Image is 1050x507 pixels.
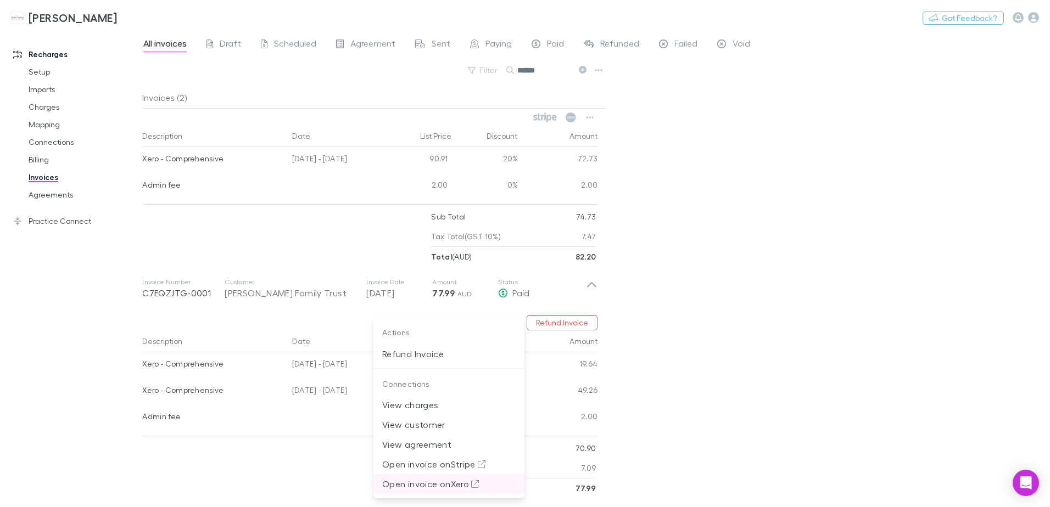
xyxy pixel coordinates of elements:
p: Connections [373,373,524,396]
li: View charges [373,395,524,415]
p: Open invoice on Stripe [382,458,516,471]
li: View agreement [373,435,524,454]
p: Actions [373,322,524,344]
li: View customer [373,415,524,435]
li: Refund Invoice [373,344,524,364]
p: Refund Invoice [382,347,516,360]
a: Open invoice onStripe [373,458,524,468]
p: View customer [382,418,516,431]
p: Open invoice on Xero [382,477,516,491]
p: View agreement [382,438,516,451]
a: View charges [373,398,524,409]
p: View charges [382,398,516,412]
li: Open invoice onStripe [373,454,524,474]
a: View agreement [373,438,524,448]
li: Open invoice onXero [373,474,524,494]
a: Open invoice onXero [373,477,524,488]
a: View customer [373,418,524,429]
div: Open Intercom Messenger [1013,470,1039,496]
